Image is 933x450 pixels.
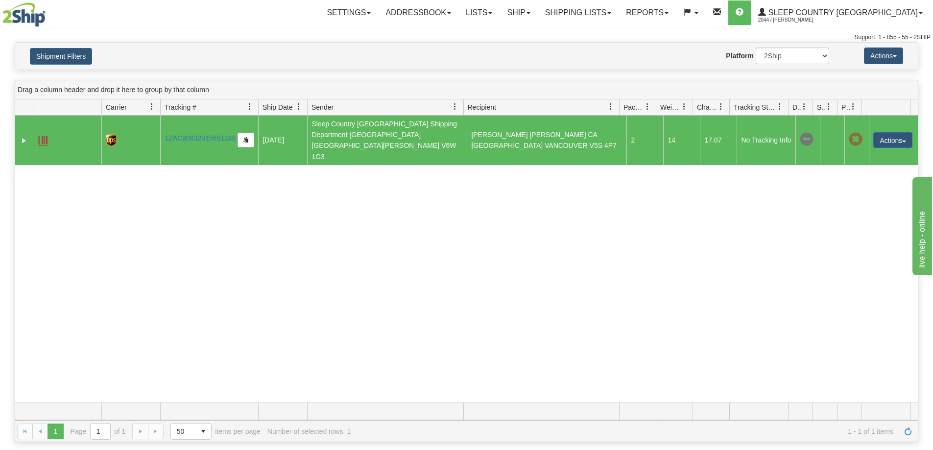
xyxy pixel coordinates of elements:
[241,98,258,115] a: Tracking # filter column settings
[697,102,718,112] span: Charge
[900,424,916,439] a: Refresh
[751,0,930,25] a: Sleep Country [GEOGRAPHIC_DATA] 2044 / [PERSON_NAME]
[660,102,681,112] span: Weight
[602,98,619,115] a: Recipient filter column settings
[713,98,729,115] a: Charge filter column settings
[758,15,832,25] span: 2044 / [PERSON_NAME]
[358,427,893,435] span: 1 - 1 of 1 items
[737,116,795,165] td: No Tracking Info
[170,423,261,440] span: items per page
[792,102,801,112] span: Delivery Status
[15,80,918,99] div: grid grouping header
[800,133,813,146] span: No Tracking Info
[177,426,190,436] span: 50
[500,0,537,25] a: Ship
[2,2,46,27] img: logo2044.jpg
[263,102,292,112] span: Ship Date
[849,133,862,146] span: Pickup Not Assigned
[2,33,931,42] div: Support: 1 - 855 - 55 - 2SHIP
[700,116,737,165] td: 17.07
[447,98,463,115] a: Sender filter column settings
[458,0,500,25] a: Lists
[238,133,254,147] button: Copy to clipboard
[626,116,663,165] td: 2
[144,98,160,115] a: Carrier filter column settings
[726,51,754,61] label: Platform
[106,102,127,112] span: Carrier
[619,0,676,25] a: Reports
[817,102,825,112] span: Shipment Issues
[38,132,48,147] a: Label
[623,102,644,112] span: Packages
[307,116,467,165] td: Sleep Country [GEOGRAPHIC_DATA] Shipping Department [GEOGRAPHIC_DATA] [GEOGRAPHIC_DATA][PERSON_NA...
[864,47,903,64] button: Actions
[19,136,29,145] a: Expand
[290,98,307,115] a: Ship Date filter column settings
[734,102,776,112] span: Tracking Status
[796,98,813,115] a: Delivery Status filter column settings
[48,424,63,439] span: Page 1
[676,98,693,115] a: Weight filter column settings
[468,102,496,112] span: Recipient
[106,134,116,146] img: 8 - UPS
[467,116,626,165] td: [PERSON_NAME] [PERSON_NAME] CA [GEOGRAPHIC_DATA] VANCOUVER V5S 4P7
[71,423,126,440] span: Page of 1
[873,132,912,148] button: Actions
[7,6,91,18] div: live help - online
[165,102,196,112] span: Tracking #
[910,175,932,275] iframe: chat widget
[267,427,351,435] div: Number of selected rows: 1
[771,98,788,115] a: Tracking Status filter column settings
[91,424,110,439] input: Page 1
[663,116,700,165] td: 14
[319,0,378,25] a: Settings
[820,98,837,115] a: Shipment Issues filter column settings
[538,0,619,25] a: Shipping lists
[170,423,212,440] span: Page sizes drop down
[639,98,656,115] a: Packages filter column settings
[258,116,307,165] td: [DATE]
[766,8,918,17] span: Sleep Country [GEOGRAPHIC_DATA]
[30,48,92,65] button: Shipment Filters
[195,424,211,439] span: select
[311,102,334,112] span: Sender
[845,98,861,115] a: Pickup Status filter column settings
[378,0,458,25] a: Addressbook
[165,134,236,142] a: 1ZAC90932015651248
[841,102,850,112] span: Pickup Status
